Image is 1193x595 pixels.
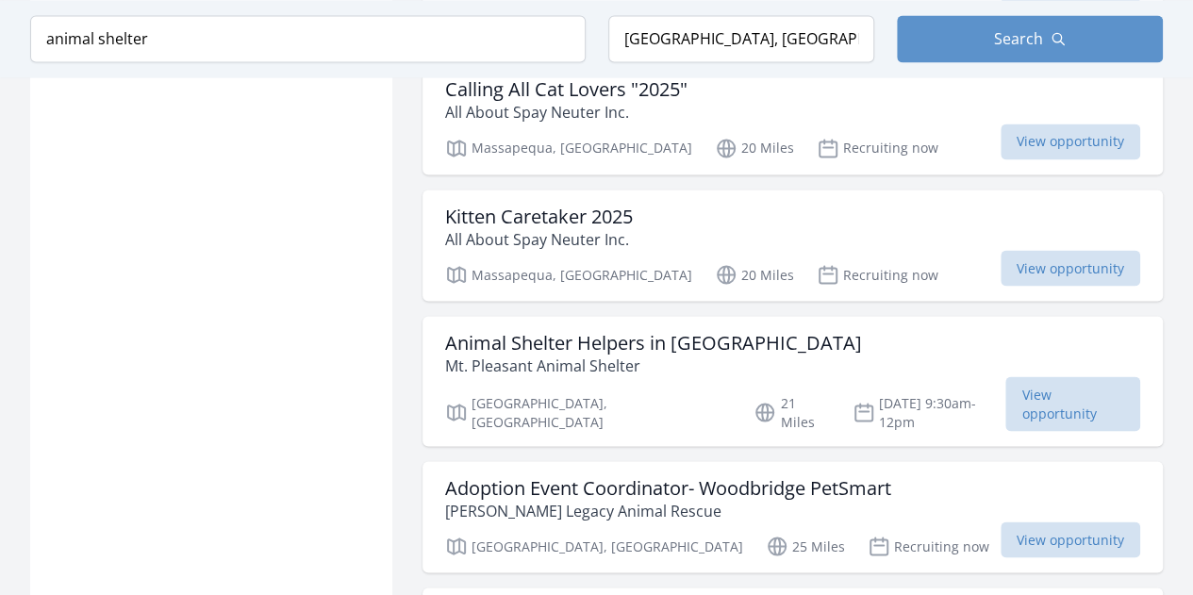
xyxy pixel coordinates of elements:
h3: Calling All Cat Lovers "2025" [445,78,688,101]
input: Keyword [30,15,586,62]
a: Calling All Cat Lovers "2025" All About Spay Neuter Inc. Massapequa, [GEOGRAPHIC_DATA] 20 Miles R... [423,63,1163,174]
input: Location [608,15,874,62]
p: All About Spay Neuter Inc. [445,227,633,250]
span: View opportunity [1001,521,1140,557]
p: 20 Miles [715,137,794,159]
a: Animal Shelter Helpers in [GEOGRAPHIC_DATA] Mt. Pleasant Animal Shelter [GEOGRAPHIC_DATA], [GEOGR... [423,316,1163,446]
p: 21 Miles [754,393,830,431]
span: View opportunity [1005,376,1140,431]
p: [PERSON_NAME] Legacy Animal Rescue [445,499,891,521]
span: Search [994,27,1043,50]
p: 25 Miles [766,535,845,557]
p: [GEOGRAPHIC_DATA], [GEOGRAPHIC_DATA] [445,535,743,557]
p: Recruiting now [817,263,938,286]
span: View opportunity [1001,250,1140,286]
span: View opportunity [1001,124,1140,159]
p: Recruiting now [868,535,989,557]
a: Kitten Caretaker 2025 All About Spay Neuter Inc. Massapequa, [GEOGRAPHIC_DATA] 20 Miles Recruitin... [423,190,1163,301]
p: All About Spay Neuter Inc. [445,101,688,124]
h3: Adoption Event Coordinator- Woodbridge PetSmart [445,476,891,499]
p: Mt. Pleasant Animal Shelter [445,354,862,376]
h3: Kitten Caretaker 2025 [445,205,633,227]
h3: Animal Shelter Helpers in [GEOGRAPHIC_DATA] [445,331,862,354]
p: Massapequa, [GEOGRAPHIC_DATA] [445,137,692,159]
p: Recruiting now [817,137,938,159]
p: Massapequa, [GEOGRAPHIC_DATA] [445,263,692,286]
p: 20 Miles [715,263,794,286]
p: [DATE] 9:30am-12pm [853,393,1005,431]
p: [GEOGRAPHIC_DATA], [GEOGRAPHIC_DATA] [445,393,731,431]
button: Search [897,15,1163,62]
a: Adoption Event Coordinator- Woodbridge PetSmart [PERSON_NAME] Legacy Animal Rescue [GEOGRAPHIC_DA... [423,461,1163,572]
